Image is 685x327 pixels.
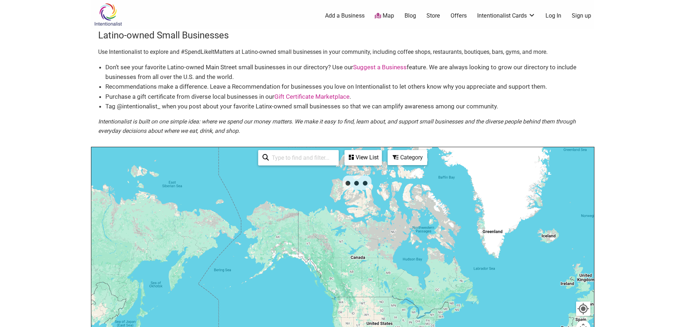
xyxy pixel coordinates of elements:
[405,12,416,20] a: Blog
[576,302,590,316] button: Your Location
[105,102,587,111] li: Tag @intentionalist_ when you post about your favorite Latinx-owned small businesses so that we c...
[375,12,394,20] a: Map
[451,12,467,20] a: Offers
[325,12,365,20] a: Add a Business
[388,151,426,164] div: Category
[274,93,350,100] a: Gift Certificate Marketplace
[388,150,427,165] div: Filter by category
[258,150,339,165] div: Type to search and filter
[426,12,440,20] a: Store
[269,151,334,165] input: Type to find and filter...
[353,64,407,71] a: Suggest a Business
[344,150,382,165] div: See a list of the visible businesses
[98,47,587,57] p: Use Intentionalist to explore and #SpendLikeItMatters at Latino-owned small businesses in your co...
[545,12,561,20] a: Log In
[345,151,381,164] div: View List
[572,12,591,20] a: Sign up
[105,82,587,92] li: Recommendations make a difference. Leave a Recommendation for businesses you love on Intentionali...
[98,29,587,42] h3: Latino-owned Small Businesses
[477,12,535,20] a: Intentionalist Cards
[105,92,587,102] li: Purchase a gift certificate from diverse local businesses in our .
[105,62,587,82] li: Don’t see your favorite Latino-owned Main Street small businesses in our directory? Use our featu...
[98,118,576,134] em: Intentionalist is built on one simple idea: where we spend our money matters. We make it easy to ...
[91,3,125,26] img: Intentionalist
